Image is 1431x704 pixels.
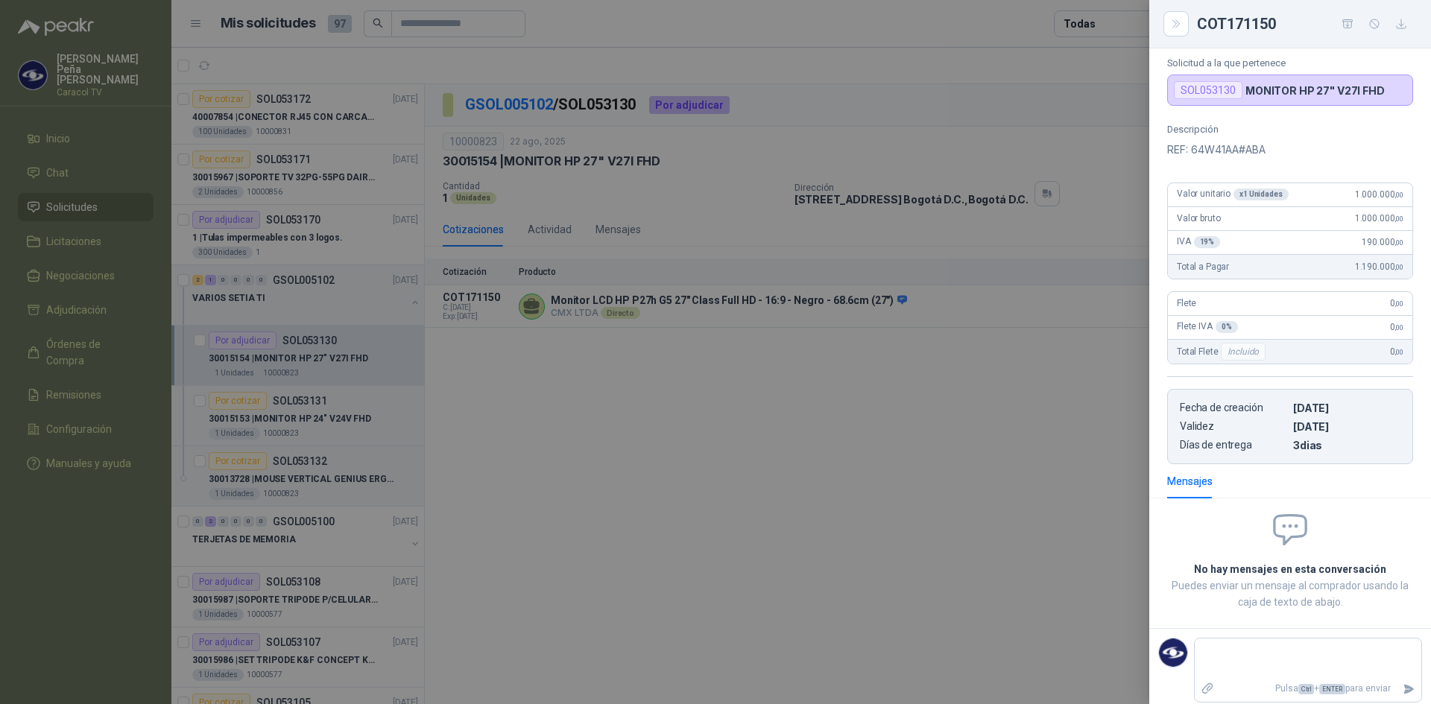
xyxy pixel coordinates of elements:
[1394,263,1403,271] span: ,00
[1355,213,1403,223] span: 1.000.000
[1390,298,1403,308] span: 0
[1180,402,1287,414] p: Fecha de creación
[1394,238,1403,247] span: ,00
[1362,237,1403,247] span: 190.000
[1293,402,1400,414] p: [DATE]
[1167,473,1213,489] div: Mensajes
[1174,81,1242,99] div: SOL053130
[1167,577,1413,610] p: Puedes enviar un mensaje al comprador usando la caja de texto de abajo.
[1355,189,1403,200] span: 1.000.000
[1195,676,1220,702] label: Adjuntar archivos
[1293,439,1400,451] p: 3 dias
[1298,684,1314,694] span: Ctrl
[1355,261,1403,272] span: 1.190.000
[1390,322,1403,332] span: 0
[1177,321,1238,333] span: Flete IVA
[1394,215,1403,223] span: ,00
[1180,420,1287,433] p: Validez
[1220,676,1397,702] p: Pulsa + para enviar
[1221,343,1266,361] div: Incluido
[1180,439,1287,451] p: Días de entrega
[1390,346,1403,357] span: 0
[1197,12,1413,36] div: COT171150
[1194,236,1221,248] div: 19 %
[1177,261,1229,272] span: Total a Pagar
[1394,191,1403,199] span: ,00
[1394,348,1403,356] span: ,00
[1233,188,1289,200] div: x 1 Unidades
[1167,561,1413,577] h2: No hay mensajes en esta conversación
[1293,420,1400,433] p: [DATE]
[1397,676,1421,702] button: Enviar
[1177,213,1220,223] span: Valor bruto
[1159,638,1187,667] img: Company Logo
[1319,684,1345,694] span: ENTER
[1245,84,1385,97] p: MONITOR HP 27" V27I FHD
[1177,298,1196,308] span: Flete
[1177,343,1269,361] span: Total Flete
[1167,141,1413,159] p: REF: 64W41AA#ABA
[1167,124,1413,135] p: Descripción
[1177,188,1289,200] span: Valor unitario
[1167,15,1185,33] button: Close
[1167,57,1413,69] p: Solicitud a la que pertenece
[1216,321,1238,333] div: 0 %
[1394,299,1403,308] span: ,00
[1394,323,1403,332] span: ,00
[1177,236,1220,248] span: IVA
